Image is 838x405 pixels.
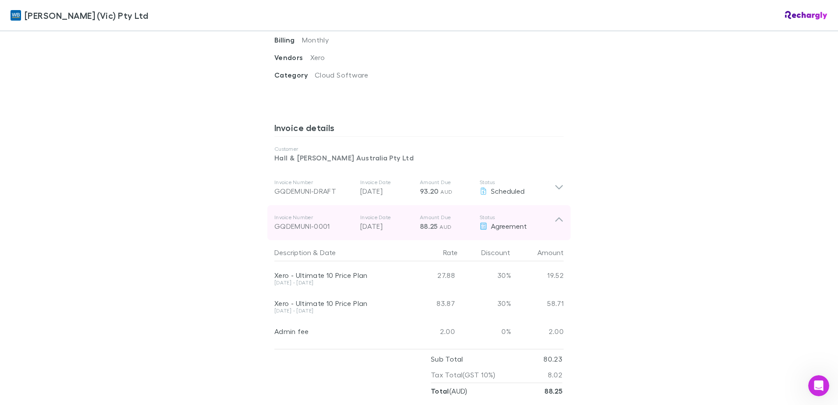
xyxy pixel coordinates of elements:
span: Agreement [491,222,527,230]
span: Xero [310,53,325,61]
span: Scheduled [491,187,525,195]
span: Monthly [302,36,329,44]
img: William Buck (Vic) Pty Ltd's Logo [11,10,21,21]
div: Invoice NumberGQDEMUNI-DRAFTInvoice Date[DATE]Amount Due93.20 AUDStatusScheduled [267,170,571,205]
div: 58.71 [511,289,564,317]
p: Amount Due [420,214,472,221]
p: Invoice Date [360,179,413,186]
div: GQDEMUNI-0001 [274,221,353,231]
p: 80.23 [543,351,562,367]
button: Date [320,244,336,261]
p: [DATE] [360,186,413,196]
div: GQDEMUNI-DRAFT [274,186,353,196]
div: 27.88 [406,261,458,289]
p: Invoice Number [274,179,353,186]
button: Description [274,244,311,261]
p: Status [479,179,554,186]
span: 93.20 [420,187,439,195]
div: Invoice NumberGQDEMUNI-0001Invoice Date[DATE]Amount Due88.25 AUDStatusAgreement [267,205,571,240]
span: AUD [440,224,451,230]
div: Xero - Ultimate 10 Price Plan [274,299,402,308]
span: Category [274,71,315,79]
div: 19.52 [511,261,564,289]
strong: 88.25 [544,387,562,395]
span: Vendors [274,53,310,62]
span: Cloud Software [315,71,368,79]
p: Amount Due [420,179,472,186]
div: [DATE] - [DATE] [274,308,402,313]
p: 8.02 [548,367,562,383]
div: 30% [458,261,511,289]
img: Rechargly Logo [785,11,827,20]
p: Status [479,214,554,221]
strong: Total [431,387,449,395]
iframe: Intercom live chat [808,375,829,396]
div: & [274,244,402,261]
div: 2.00 [511,317,564,345]
div: [DATE] - [DATE] [274,280,402,285]
p: Tax Total (GST 10%) [431,367,496,383]
p: [DATE] [360,221,413,231]
div: 2.00 [406,317,458,345]
p: Hall & [PERSON_NAME] Australia Pty Ltd [274,153,564,163]
p: Sub Total [431,351,463,367]
p: Customer [274,146,564,153]
span: 88.25 [420,222,438,231]
div: Xero - Ultimate 10 Price Plan [274,271,402,280]
span: Billing [274,36,302,44]
h3: Invoice details [274,122,564,136]
p: Invoice Number [274,214,353,221]
p: Invoice Date [360,214,413,221]
p: ( AUD ) [431,383,468,399]
div: 83.87 [406,289,458,317]
div: 30% [458,289,511,317]
div: 0% [458,317,511,345]
span: [PERSON_NAME] (Vic) Pty Ltd [25,9,148,22]
div: Admin fee [274,327,402,336]
span: AUD [440,188,452,195]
